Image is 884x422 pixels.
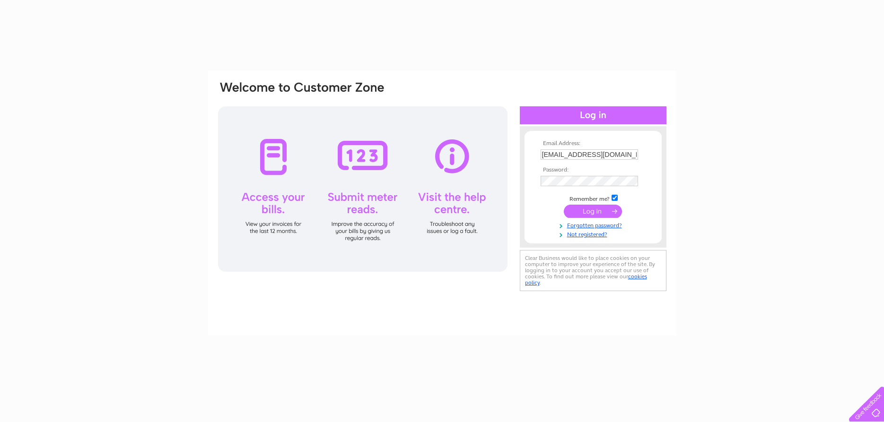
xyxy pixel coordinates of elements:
[538,167,648,173] th: Password:
[538,140,648,147] th: Email Address:
[525,273,647,286] a: cookies policy
[564,205,622,218] input: Submit
[541,220,648,229] a: Forgotten password?
[541,229,648,238] a: Not registered?
[520,250,666,291] div: Clear Business would like to place cookies on your computer to improve your experience of the sit...
[538,193,648,203] td: Remember me?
